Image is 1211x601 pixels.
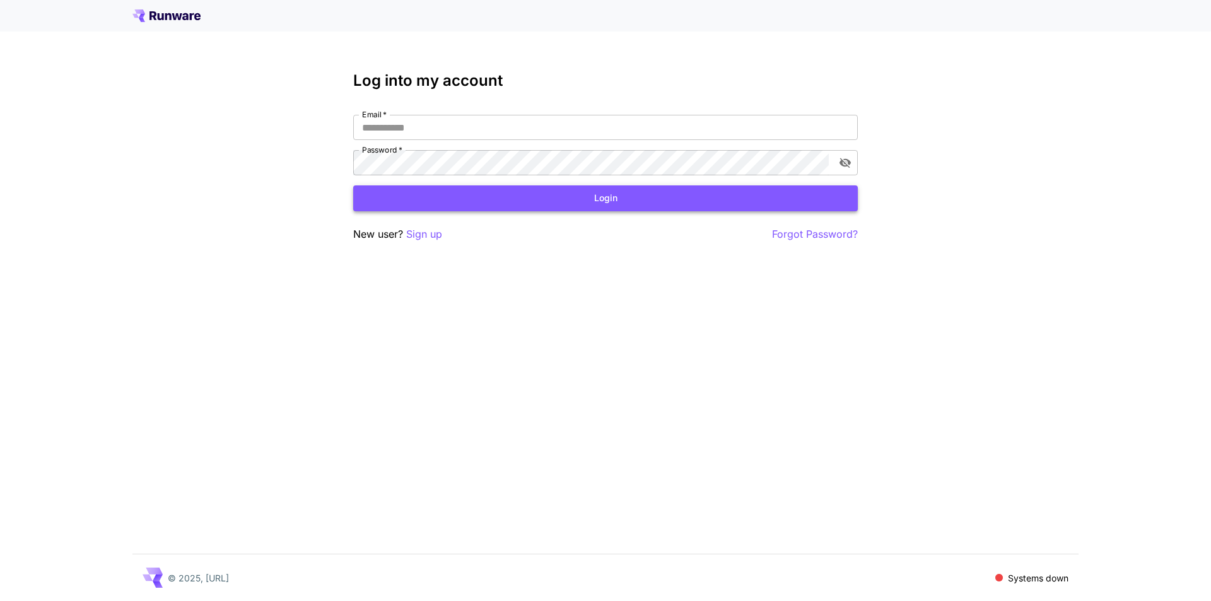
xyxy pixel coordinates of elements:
p: Systems down [1008,571,1068,585]
button: toggle password visibility [834,151,857,174]
button: Forgot Password? [772,226,858,242]
label: Password [362,144,402,155]
h3: Log into my account [353,72,858,90]
label: Email [362,109,387,120]
button: Sign up [406,226,442,242]
button: Login [353,185,858,211]
p: © 2025, [URL] [168,571,229,585]
p: New user? [353,226,442,242]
